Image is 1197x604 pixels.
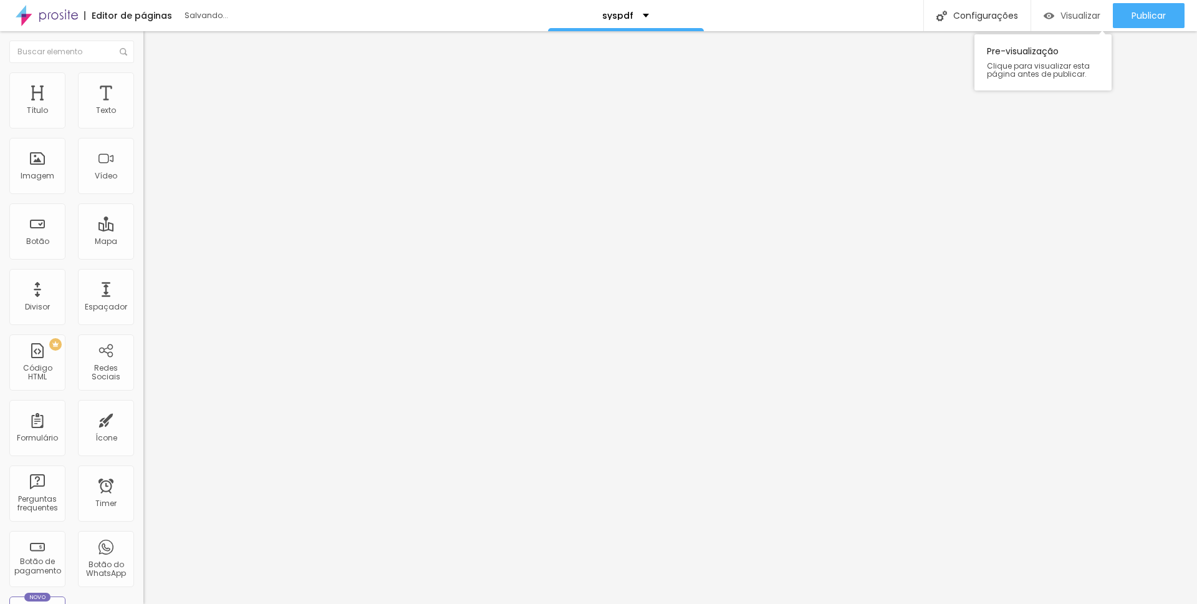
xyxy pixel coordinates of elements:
div: Texto [96,106,116,115]
div: Formulário [17,434,58,442]
div: Imagem [21,172,54,180]
div: Botão de pagamento [12,557,62,575]
div: Redes Sociais [81,364,130,382]
div: Editor de páginas [84,11,172,20]
button: Publicar [1113,3,1185,28]
span: Publicar [1132,11,1166,21]
img: Icone [120,48,127,56]
div: Timer [95,499,117,508]
img: Icone [936,11,947,21]
div: Espaçador [85,303,127,311]
div: Perguntas frequentes [12,495,62,513]
div: Vídeo [95,172,117,180]
div: Divisor [25,303,50,311]
span: Visualizar [1060,11,1100,21]
div: Novo [24,593,51,602]
div: Código HTML [12,364,62,382]
button: Visualizar [1031,3,1113,28]
div: Mapa [95,237,117,246]
img: view-1.svg [1044,11,1054,21]
span: Clique para visualizar esta página antes de publicar. [987,62,1099,78]
p: syspdf [602,11,633,20]
div: Botão do WhatsApp [81,560,130,578]
div: Botão [26,237,49,246]
div: Salvando... [185,12,328,19]
div: Pre-visualização [974,34,1112,90]
div: Título [27,106,48,115]
input: Buscar elemento [9,41,134,63]
div: Ícone [95,434,117,442]
iframe: Editor [143,31,1197,604]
